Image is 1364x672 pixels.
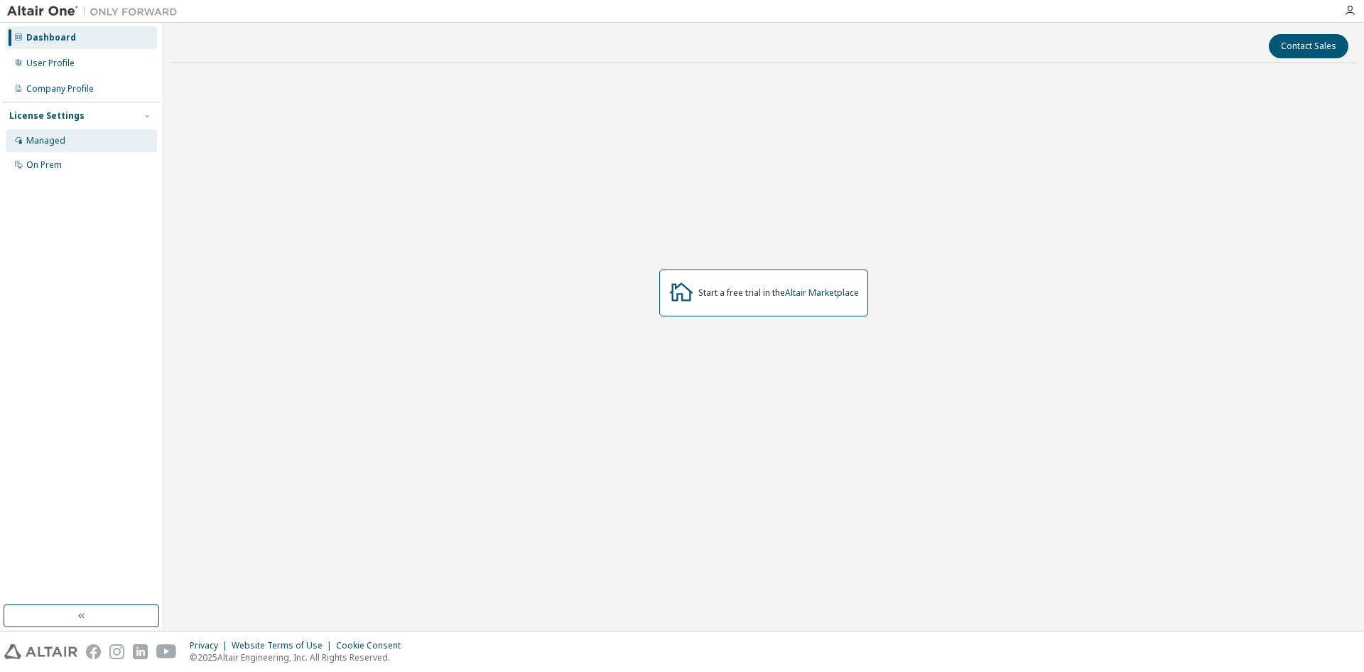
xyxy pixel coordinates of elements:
a: Altair Marketplace [785,287,859,299]
button: Contact Sales [1269,34,1348,58]
div: Start a free trial in the [698,287,859,299]
img: linkedin.svg [133,644,148,659]
div: Privacy [190,640,232,651]
div: On Prem [26,159,62,171]
img: instagram.svg [109,644,124,659]
img: Altair One [7,4,185,18]
img: youtube.svg [156,644,177,659]
div: Managed [26,135,65,146]
div: Dashboard [26,32,76,43]
img: facebook.svg [86,644,101,659]
img: altair_logo.svg [4,644,77,659]
div: Cookie Consent [336,640,409,651]
div: Website Terms of Use [232,640,336,651]
div: User Profile [26,58,75,69]
p: © 2025 Altair Engineering, Inc. All Rights Reserved. [190,651,409,663]
div: License Settings [9,110,85,122]
div: Company Profile [26,83,94,95]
